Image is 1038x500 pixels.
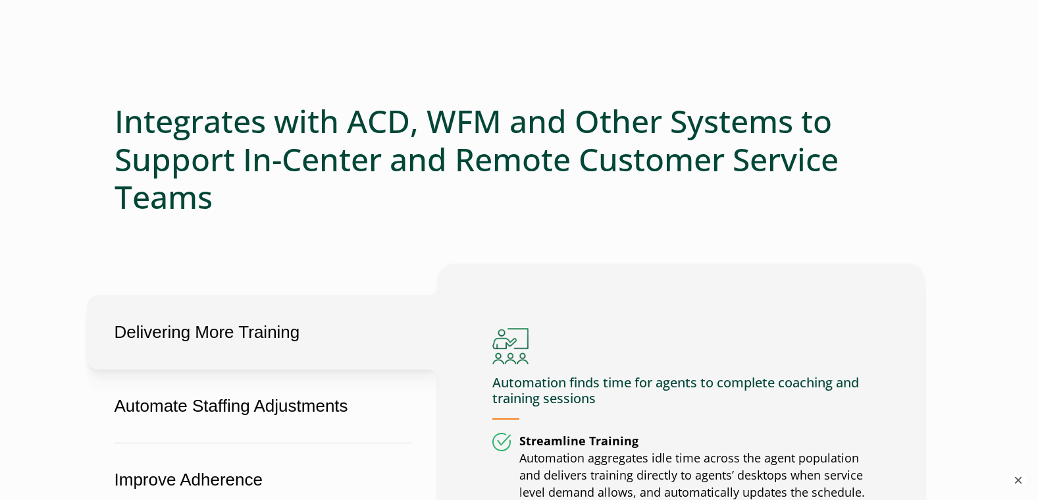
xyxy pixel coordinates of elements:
button: × [1010,472,1026,488]
h4: Automation finds time for agents to complete coaching and training sessions [492,375,870,420]
h2: Integrates with ACD, WFM and Other Systems to Support In-Center and Remote Customer Service Teams [115,102,924,216]
button: Delivering More Training [88,295,438,370]
strong: Streamline Training [519,433,638,449]
button: Automate Staffing Adjustments [88,369,438,443]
